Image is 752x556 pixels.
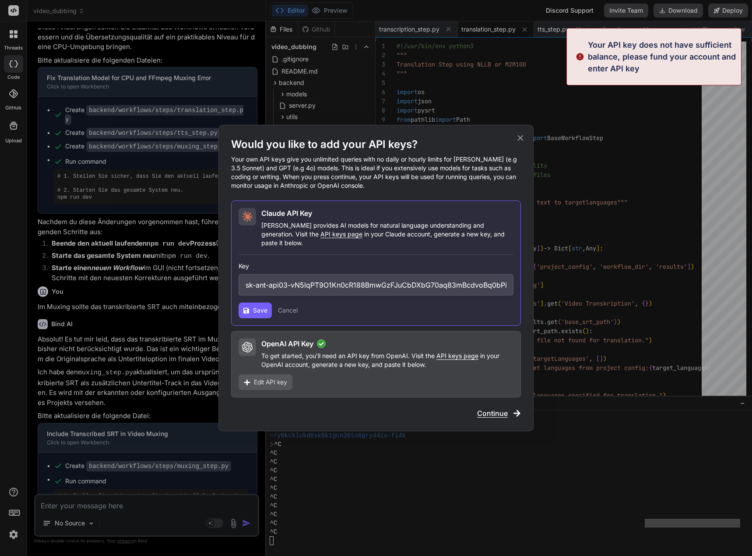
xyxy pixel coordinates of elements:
img: alert [576,39,584,74]
span: Continue [477,408,508,419]
button: Continue [477,408,521,419]
p: [PERSON_NAME] provides AI models for natural language understanding and generation. Visit the in ... [261,221,513,247]
p: To get started, you'll need an API key from OpenAI. Visit the in your OpenAI account, generate a ... [261,352,513,369]
p: Your API key does not have sufficient balance, please fund your account and enter API key [588,39,736,74]
span: API keys page [436,352,478,359]
h2: Claude API Key [261,208,312,218]
p: Your own API keys give you unlimited queries with no daily or hourly limits for [PERSON_NAME] (e.... [231,155,521,190]
span: API keys page [320,230,362,238]
h1: Would you like to add your API keys? [231,137,521,151]
span: Save [253,306,267,315]
h3: Key [239,262,513,271]
input: Enter API Key [239,274,513,296]
h2: OpenAI API Key [261,338,313,349]
button: Cancel [278,306,298,315]
span: Edit API key [254,378,287,387]
button: Save [239,303,272,318]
